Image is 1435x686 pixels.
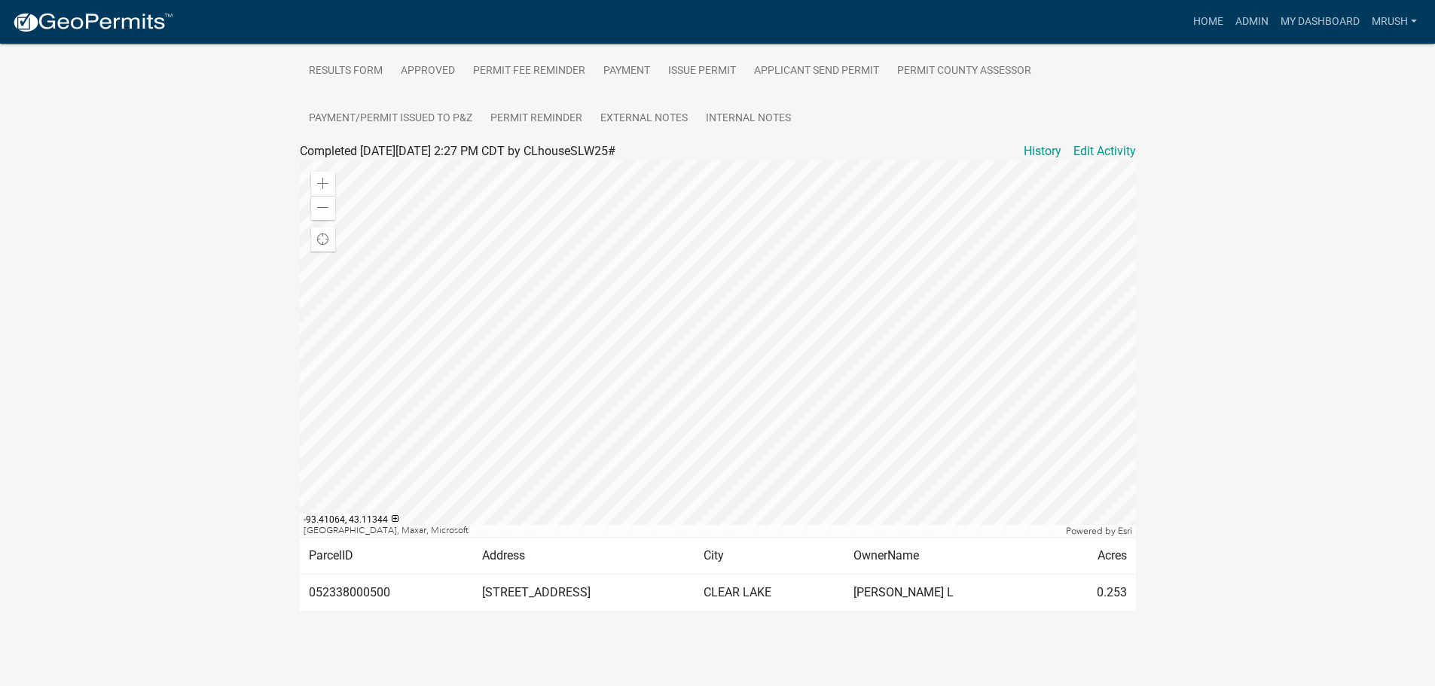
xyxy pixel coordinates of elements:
[311,196,335,220] div: Zoom out
[888,47,1040,96] a: Permit County Assessor
[481,95,591,143] a: Permit Reminder
[844,537,1051,574] td: OwnerName
[300,95,481,143] a: Payment/Permit Issued to P&Z
[300,144,615,158] span: Completed [DATE][DATE] 2:27 PM CDT by CLhouseSLW25#
[311,227,335,252] div: Find my location
[591,95,697,143] a: External Notes
[1275,8,1366,36] a: My Dashboard
[695,537,844,574] td: City
[1024,142,1061,160] a: History
[844,574,1051,611] td: [PERSON_NAME] L
[1229,8,1275,36] a: Admin
[300,537,474,574] td: ParcelID
[1187,8,1229,36] a: Home
[1366,8,1423,36] a: MRush
[594,47,659,96] a: Payment
[311,172,335,196] div: Zoom in
[745,47,888,96] a: Applicant Send Permit
[1052,537,1136,574] td: Acres
[300,47,392,96] a: Results Form
[1062,525,1136,537] div: Powered by
[300,574,474,611] td: 052338000500
[473,537,695,574] td: Address
[1073,142,1136,160] a: Edit Activity
[1118,526,1132,536] a: Esri
[300,525,1062,537] div: [GEOGRAPHIC_DATA], Maxar, Microsoft
[697,95,800,143] a: Internal Notes
[659,47,745,96] a: Issue Permit
[464,47,594,96] a: Permit Fee Reminder
[1052,574,1136,611] td: 0.253
[473,574,695,611] td: [STREET_ADDRESS]
[695,574,844,611] td: CLEAR LAKE
[392,47,464,96] a: Approved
